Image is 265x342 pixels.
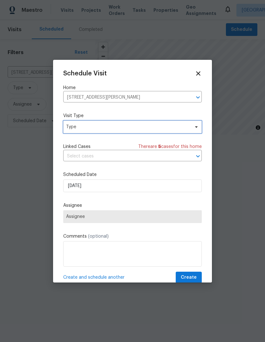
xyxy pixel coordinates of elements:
span: Create [181,274,197,282]
button: Open [194,152,202,161]
span: (optional) [88,234,109,239]
span: Assignee [66,214,199,219]
input: Enter in an address [63,93,184,102]
label: Visit Type [63,113,202,119]
span: Create and schedule another [63,274,125,281]
label: Home [63,85,202,91]
span: Linked Cases [63,143,91,150]
input: Select cases [63,151,184,161]
span: Type [66,124,190,130]
span: Close [195,70,202,77]
button: Create [176,272,202,283]
span: 5 [158,144,161,149]
span: Schedule Visit [63,70,107,77]
label: Comments [63,233,202,240]
input: M/D/YYYY [63,179,202,192]
span: There are case s for this home [138,143,202,150]
label: Assignee [63,202,202,209]
button: Open [194,93,202,102]
label: Scheduled Date [63,171,202,178]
